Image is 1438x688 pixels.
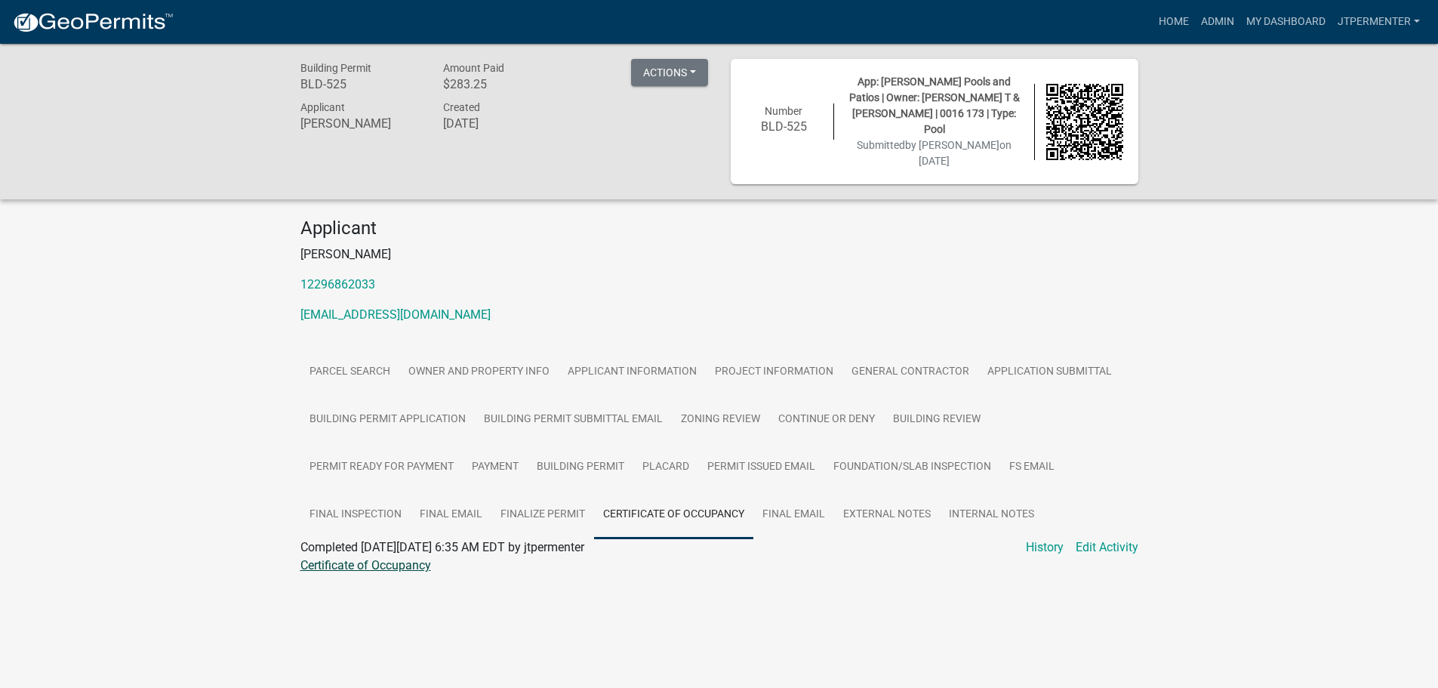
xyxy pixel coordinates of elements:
[1026,538,1064,557] a: History
[1046,84,1123,161] img: QR code
[443,101,480,113] span: Created
[491,491,594,539] a: Finalize Permit
[746,119,823,134] h6: BLD-525
[633,443,698,492] a: Placard
[300,116,421,131] h6: [PERSON_NAME]
[300,491,411,539] a: Final Inspection
[528,443,633,492] a: Building Permit
[884,396,990,444] a: Building Review
[443,62,504,74] span: Amount Paid
[300,558,431,572] a: Certificate of Occupancy
[769,396,884,444] a: Continue or Deny
[698,443,824,492] a: Permit Issued Email
[857,139,1012,167] span: Submitted on [DATE]
[300,218,1138,239] h4: Applicant
[631,59,708,86] button: Actions
[1076,538,1138,557] a: Edit Activity
[300,101,345,113] span: Applicant
[300,62,371,74] span: Building Permit
[300,245,1138,264] p: [PERSON_NAME]
[672,396,769,444] a: Zoning Review
[978,348,1121,396] a: Application Submittal
[594,491,753,539] a: Certificate of Occupancy
[463,443,528,492] a: Payment
[443,77,564,91] h6: $283.25
[300,348,399,396] a: Parcel search
[475,396,672,444] a: Building Permit Submittal Email
[559,348,706,396] a: Applicant Information
[1332,8,1426,36] a: jtpermenter
[905,139,999,151] span: by [PERSON_NAME]
[443,116,564,131] h6: [DATE]
[940,491,1043,539] a: Internal Notes
[753,491,834,539] a: Final Email
[300,77,421,91] h6: BLD-525
[300,396,475,444] a: Building Permit Application
[706,348,842,396] a: Project Information
[300,277,375,292] a: 12296862033
[399,348,559,396] a: Owner and Property Info
[842,348,978,396] a: General Contractor
[824,443,1000,492] a: Foundation/Slab Inspection
[1153,8,1195,36] a: Home
[300,307,491,322] a: [EMAIL_ADDRESS][DOMAIN_NAME]
[1240,8,1332,36] a: My Dashboard
[300,443,463,492] a: Permit Ready for Payment
[765,105,802,117] span: Number
[834,491,940,539] a: External Notes
[1195,8,1240,36] a: Admin
[1000,443,1064,492] a: FS Email
[849,76,1020,135] span: App: [PERSON_NAME] Pools and Patios | Owner: [PERSON_NAME] T & [PERSON_NAME] | 0016 173 | Type: Pool
[411,491,491,539] a: Final Email
[300,540,584,554] span: Completed [DATE][DATE] 6:35 AM EDT by jtpermenter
